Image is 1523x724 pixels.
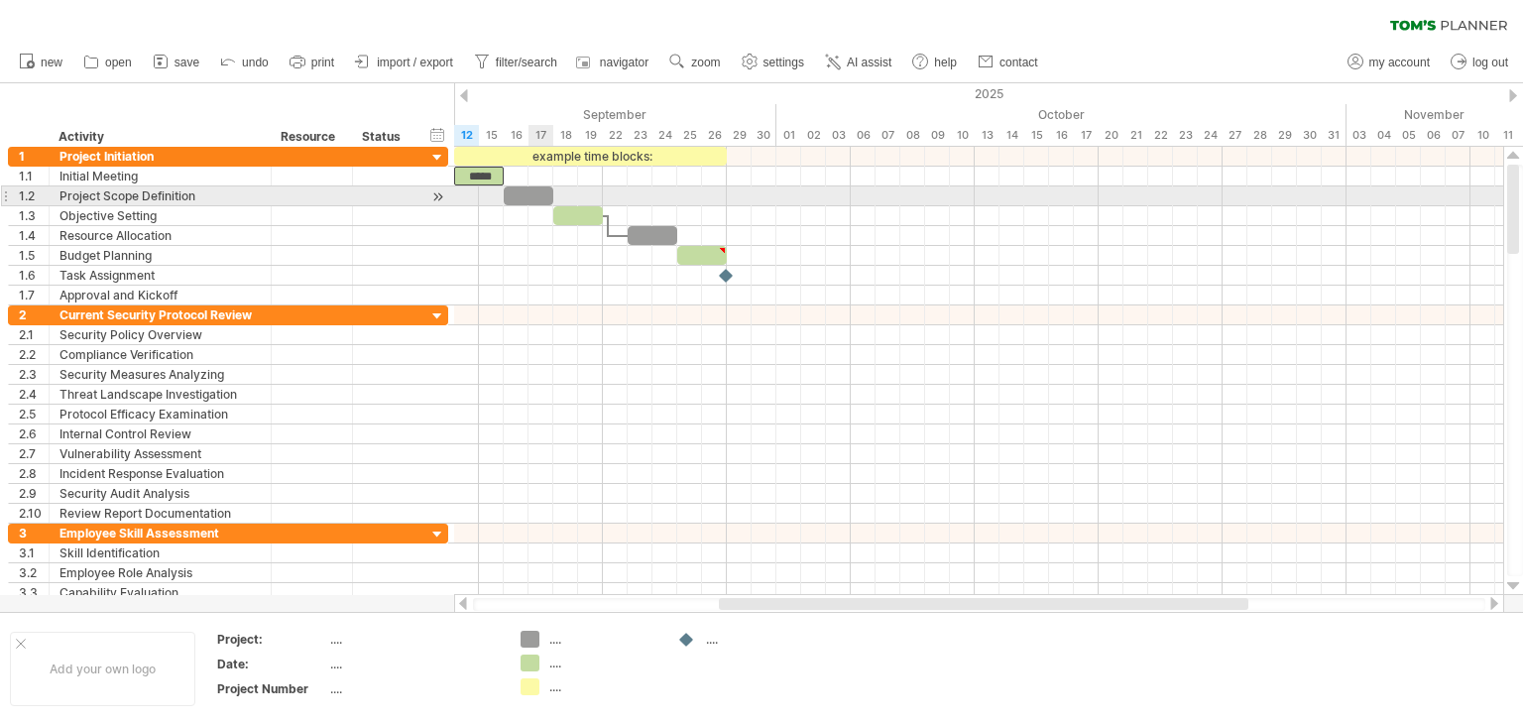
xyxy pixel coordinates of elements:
div: 3.1 [19,543,49,562]
div: 3.2 [19,563,49,582]
div: Friday, 31 October 2025 [1322,125,1347,146]
span: new [41,56,62,69]
div: 2.10 [19,504,49,523]
a: import / export [350,50,459,75]
div: Compliance Verification [59,345,261,364]
div: Vulnerability Assessment [59,444,261,463]
div: Incident Response Evaluation [59,464,261,483]
div: 1.2 [19,186,49,205]
div: 2.3 [19,365,49,384]
div: 2.9 [19,484,49,503]
a: my account [1343,50,1436,75]
a: undo [215,50,275,75]
div: Current Security Protocol Review [59,305,261,324]
div: 2.8 [19,464,49,483]
div: Threat Landscape Investigation [59,385,261,404]
span: my account [1369,56,1430,69]
a: AI assist [820,50,897,75]
div: Activity [59,127,260,147]
div: Internal Control Review [59,424,261,443]
a: navigator [573,50,654,75]
div: Task Assignment [59,266,261,285]
a: contact [973,50,1044,75]
div: Tuesday, 14 October 2025 [999,125,1024,146]
div: .... [330,631,497,648]
div: Project: [217,631,326,648]
div: Date: [217,656,326,672]
a: help [907,50,963,75]
span: navigator [600,56,648,69]
div: Tuesday, 30 September 2025 [752,125,776,146]
a: settings [737,50,810,75]
span: save [175,56,199,69]
div: 3.3 [19,583,49,602]
div: Monday, 3 November 2025 [1347,125,1371,146]
div: Monday, 22 September 2025 [603,125,628,146]
div: .... [549,631,657,648]
div: Project Initiation [59,147,261,166]
div: Employee Role Analysis [59,563,261,582]
div: Security Policy Overview [59,325,261,344]
span: zoom [691,56,720,69]
div: Capability Evaluation [59,583,261,602]
div: Tuesday, 28 October 2025 [1247,125,1272,146]
div: Employee Skill Assessment [59,524,261,543]
div: Wednesday, 22 October 2025 [1148,125,1173,146]
div: .... [706,631,814,648]
div: 2.5 [19,405,49,423]
div: Objective Setting [59,206,261,225]
div: Security Measures Analyzing [59,365,261,384]
div: Security Audit Analysis [59,484,261,503]
div: Monday, 10 November 2025 [1470,125,1495,146]
a: log out [1446,50,1514,75]
a: new [14,50,68,75]
div: 1.6 [19,266,49,285]
div: .... [549,655,657,671]
div: Protocol Efficacy Examination [59,405,261,423]
div: Initial Meeting [59,167,261,185]
div: Wednesday, 1 October 2025 [776,125,801,146]
div: Friday, 3 October 2025 [826,125,851,146]
div: Project Scope Definition [59,186,261,205]
div: Tuesday, 16 September 2025 [504,125,528,146]
div: 1.5 [19,246,49,265]
div: Wednesday, 29 October 2025 [1272,125,1297,146]
div: Friday, 10 October 2025 [950,125,975,146]
div: Monday, 6 October 2025 [851,125,876,146]
div: 2.2 [19,345,49,364]
div: Tuesday, 23 September 2025 [628,125,652,146]
div: .... [549,678,657,695]
div: Resource Allocation [59,226,261,245]
div: Thursday, 25 September 2025 [677,125,702,146]
div: September 2025 [231,104,776,125]
div: Wednesday, 15 October 2025 [1024,125,1049,146]
div: 1.1 [19,167,49,185]
span: settings [763,56,804,69]
div: Tuesday, 11 November 2025 [1495,125,1520,146]
div: Tuesday, 21 October 2025 [1123,125,1148,146]
div: Friday, 19 September 2025 [578,125,603,146]
span: open [105,56,132,69]
div: Thursday, 9 October 2025 [925,125,950,146]
span: undo [242,56,269,69]
div: Monday, 13 October 2025 [975,125,999,146]
div: 2.6 [19,424,49,443]
span: import / export [377,56,453,69]
div: Skill Identification [59,543,261,562]
div: Monday, 29 September 2025 [727,125,752,146]
div: Thursday, 16 October 2025 [1049,125,1074,146]
div: Approval and Kickoff [59,286,261,304]
div: Friday, 24 October 2025 [1198,125,1223,146]
div: Wednesday, 8 October 2025 [900,125,925,146]
div: 1 [19,147,49,166]
div: Friday, 26 September 2025 [702,125,727,146]
div: Review Report Documentation [59,504,261,523]
span: log out [1472,56,1508,69]
div: Status [362,127,406,147]
div: 2.7 [19,444,49,463]
div: Project Number [217,680,326,697]
div: Friday, 7 November 2025 [1446,125,1470,146]
div: Thursday, 2 October 2025 [801,125,826,146]
div: Add your own logo [10,632,195,706]
div: Tuesday, 7 October 2025 [876,125,900,146]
